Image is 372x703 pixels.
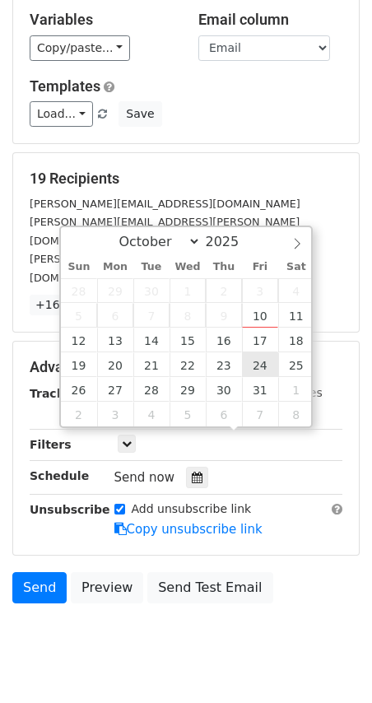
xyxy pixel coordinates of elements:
span: October 18, 2025 [278,328,314,352]
span: October 22, 2025 [170,352,206,377]
span: October 26, 2025 [61,377,97,402]
strong: Schedule [30,469,89,482]
a: Send Test Email [147,572,272,603]
span: October 3, 2025 [242,278,278,303]
span: October 5, 2025 [61,303,97,328]
a: Copy/paste... [30,35,130,61]
span: September 30, 2025 [133,278,170,303]
span: October 6, 2025 [97,303,133,328]
span: October 25, 2025 [278,352,314,377]
span: Send now [114,470,175,485]
strong: Tracking [30,387,85,400]
h5: 19 Recipients [30,170,342,188]
span: October 15, 2025 [170,328,206,352]
a: Load... [30,101,93,127]
span: November 4, 2025 [133,402,170,426]
h5: Variables [30,11,174,29]
span: October 1, 2025 [170,278,206,303]
label: Add unsubscribe link [132,500,252,518]
span: November 5, 2025 [170,402,206,426]
span: Sat [278,262,314,272]
iframe: Chat Widget [290,624,372,703]
a: Send [12,572,67,603]
span: October 12, 2025 [61,328,97,352]
span: September 29, 2025 [97,278,133,303]
a: Preview [71,572,143,603]
span: Fri [242,262,278,272]
span: October 21, 2025 [133,352,170,377]
span: Tue [133,262,170,272]
span: October 28, 2025 [133,377,170,402]
span: Thu [206,262,242,272]
span: October 17, 2025 [242,328,278,352]
span: October 7, 2025 [133,303,170,328]
span: October 29, 2025 [170,377,206,402]
span: October 27, 2025 [97,377,133,402]
strong: Filters [30,438,72,451]
a: +16 more [30,295,99,315]
span: Mon [97,262,133,272]
span: October 10, 2025 [242,303,278,328]
span: October 20, 2025 [97,352,133,377]
h5: Advanced [30,358,342,376]
h5: Email column [198,11,342,29]
span: October 31, 2025 [242,377,278,402]
input: Year [201,234,260,249]
span: October 2, 2025 [206,278,242,303]
small: [PERSON_NAME][EMAIL_ADDRESS][PERSON_NAME][DOMAIN_NAME] [30,216,300,247]
span: November 2, 2025 [61,402,97,426]
span: Sun [61,262,97,272]
span: November 7, 2025 [242,402,278,426]
span: October 23, 2025 [206,352,242,377]
span: November 6, 2025 [206,402,242,426]
span: October 11, 2025 [278,303,314,328]
span: October 19, 2025 [61,352,97,377]
span: October 30, 2025 [206,377,242,402]
a: Templates [30,77,100,95]
span: October 24, 2025 [242,352,278,377]
span: October 4, 2025 [278,278,314,303]
span: November 1, 2025 [278,377,314,402]
span: October 9, 2025 [206,303,242,328]
span: September 28, 2025 [61,278,97,303]
span: Wed [170,262,206,272]
span: October 14, 2025 [133,328,170,352]
span: November 8, 2025 [278,402,314,426]
button: Save [119,101,161,127]
small: [PERSON_NAME][EMAIL_ADDRESS][PERSON_NAME][DOMAIN_NAME] [30,253,300,284]
span: November 3, 2025 [97,402,133,426]
span: October 8, 2025 [170,303,206,328]
strong: Unsubscribe [30,503,110,516]
span: October 16, 2025 [206,328,242,352]
label: UTM Codes [258,384,322,402]
a: Copy unsubscribe link [114,522,263,537]
small: [PERSON_NAME][EMAIL_ADDRESS][DOMAIN_NAME] [30,198,300,210]
span: October 13, 2025 [97,328,133,352]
